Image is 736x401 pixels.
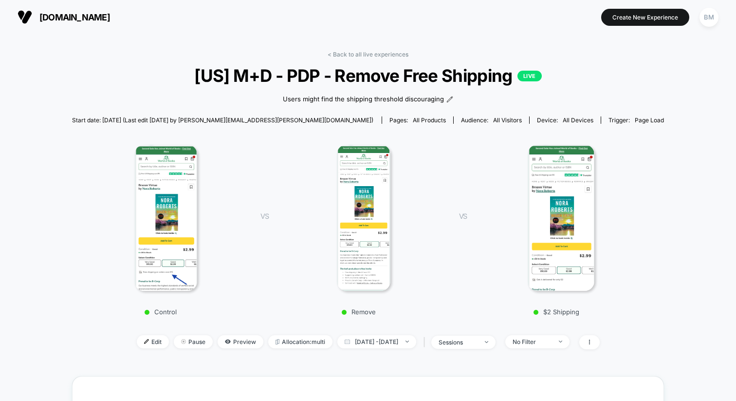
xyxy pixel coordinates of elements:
img: Visually logo [18,10,32,24]
span: [US] M+D - PDP - Remove Free Shipping [102,65,635,86]
span: [DOMAIN_NAME] [39,12,110,22]
img: end [559,341,562,343]
img: $2 Shipping main [528,145,594,291]
span: all products [413,116,446,124]
img: Remove main [337,145,390,291]
p: Control [80,308,241,316]
span: Edit [137,335,169,348]
a: < Back to all live experiences [328,51,408,58]
span: Device: [529,116,601,124]
span: VS [459,212,467,220]
div: No Filter [513,338,552,345]
button: BM [697,7,721,27]
button: [DOMAIN_NAME] [15,9,113,25]
span: VS [260,212,268,220]
span: all devices [563,116,593,124]
span: Preview [218,335,263,348]
div: BM [699,8,718,27]
img: end [181,339,186,344]
span: Pause [174,335,213,348]
p: $2 Shipping [477,308,636,316]
img: calendar [345,339,350,344]
img: edit [144,339,149,344]
button: Create New Experience [601,9,689,26]
span: Users might find the shipping threshold discouraging [283,95,444,104]
div: Audience: [461,116,522,124]
div: Trigger: [608,116,664,124]
img: end [485,341,488,343]
span: | [421,335,431,349]
img: rebalance [276,339,279,344]
span: [DATE] - [DATE] [337,335,416,348]
span: Page Load [635,116,664,124]
span: Allocation: multi [268,335,332,348]
p: LIVE [517,71,542,81]
img: end [405,341,409,343]
div: Pages: [389,116,446,124]
span: All Visitors [493,116,522,124]
img: Control main [134,145,198,291]
div: sessions [439,339,478,346]
p: Remove [278,308,440,316]
span: Start date: [DATE] (Last edit [DATE] by [PERSON_NAME][EMAIL_ADDRESS][PERSON_NAME][DOMAIN_NAME]) [72,116,373,124]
